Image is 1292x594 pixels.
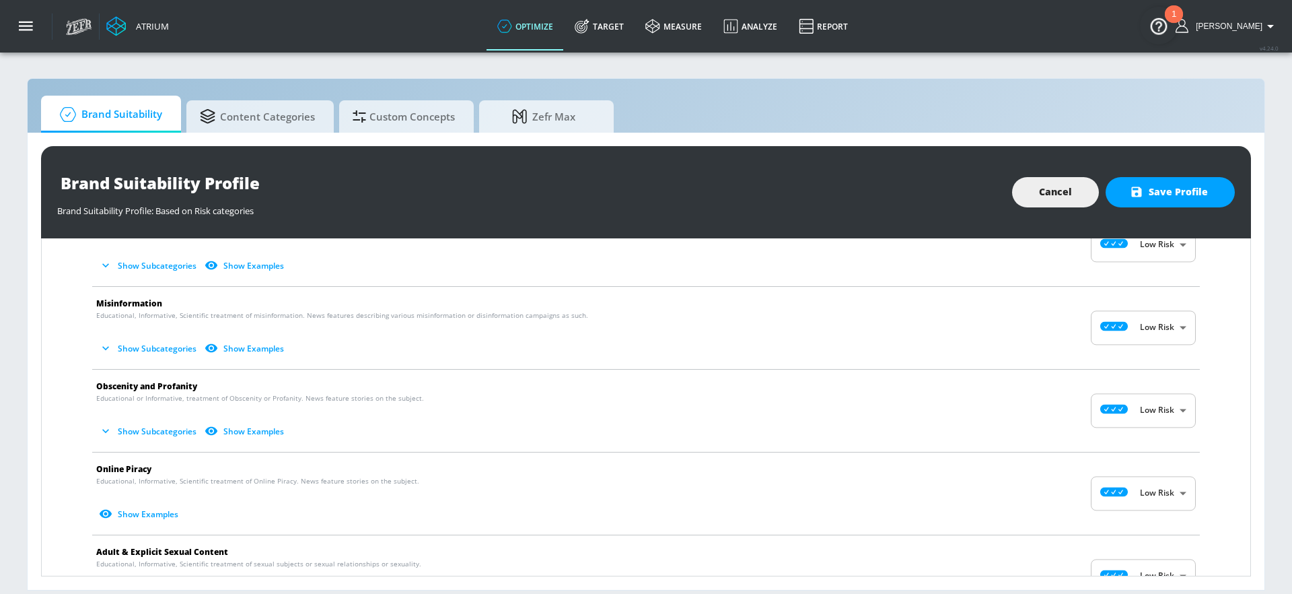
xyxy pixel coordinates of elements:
span: Cancel [1039,184,1072,201]
span: Save Profile [1133,184,1208,201]
span: Educational, Informative, Scientific treatment of sexual subjects or sexual relationships or sexu... [96,559,421,569]
a: measure [635,2,713,51]
button: [PERSON_NAME] [1176,18,1279,34]
span: Custom Concepts [353,100,455,133]
button: Open Resource Center, 1 new notification [1140,7,1178,44]
button: Show Examples [202,255,289,277]
div: Atrium [131,20,169,32]
a: Analyze [713,2,788,51]
div: Brand Suitability Profile: Based on Risk categories [57,198,999,217]
p: Low Risk [1140,405,1174,417]
div: 1 [1172,14,1176,32]
a: optimize [487,2,564,51]
p: Low Risk [1140,488,1174,500]
span: Obscenity and Profanity [96,381,197,392]
span: v 4.24.0 [1260,44,1279,52]
button: Show Subcategories [96,420,202,442]
p: Low Risk [1140,239,1174,251]
p: Low Risk [1140,570,1174,583]
button: Show Examples [96,503,184,525]
button: Save Profile [1106,177,1235,207]
span: Misinformation [96,298,162,309]
span: Educational or Informative, treatment of Obscenity or Profanity. News feature stories on the subj... [96,393,424,403]
a: Atrium [106,16,169,36]
button: Show Examples [202,337,289,360]
a: Target [564,2,635,51]
span: Adult & Explicit Sexual Content [96,546,228,558]
span: Zefr Max [493,100,595,133]
span: Content Categories [200,100,315,133]
span: Online Piracy [96,463,151,475]
span: login as: casey.cohen@zefr.com [1190,22,1262,31]
button: Show Subcategories [96,255,202,277]
button: Show Examples [202,420,289,442]
a: Report [788,2,859,51]
button: Show Subcategories [96,337,202,360]
span: Educational, Informative, Scientific treatment of Online Piracy. News feature stories on the subj... [96,476,419,486]
button: Cancel [1012,177,1099,207]
span: Educational, Informative, Scientific treatment of misinformation. News features describing variou... [96,310,588,321]
span: Brand Suitability [55,98,162,131]
p: Low Risk [1140,322,1174,334]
